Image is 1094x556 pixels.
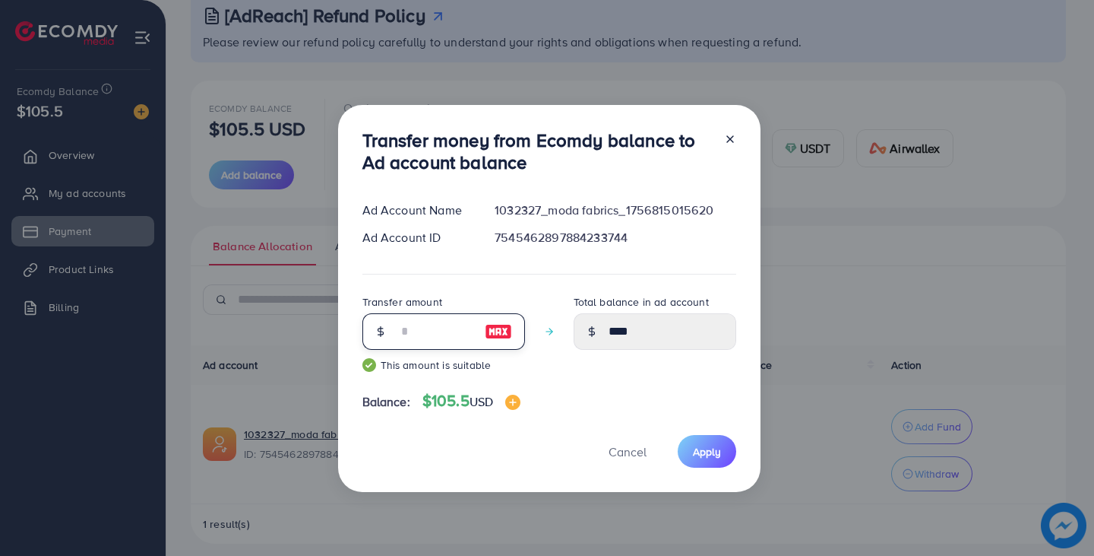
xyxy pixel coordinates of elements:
img: guide [362,358,376,372]
span: USD [470,393,493,410]
div: 1032327_moda fabrics_1756815015620 [482,202,748,219]
label: Transfer amount [362,294,442,310]
h3: Transfer money from Ecomdy balance to Ad account balance [362,129,712,173]
span: Cancel [609,443,647,460]
div: 7545462897884233744 [482,229,748,246]
h4: $105.5 [422,392,520,411]
div: Ad Account ID [350,229,483,246]
button: Apply [678,435,736,468]
span: Balance: [362,393,410,411]
button: Cancel [590,435,666,468]
img: image [505,395,520,410]
small: This amount is suitable [362,357,525,373]
img: image [485,322,512,341]
span: Apply [693,444,721,459]
div: Ad Account Name [350,202,483,219]
label: Total balance in ad account [574,294,709,310]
